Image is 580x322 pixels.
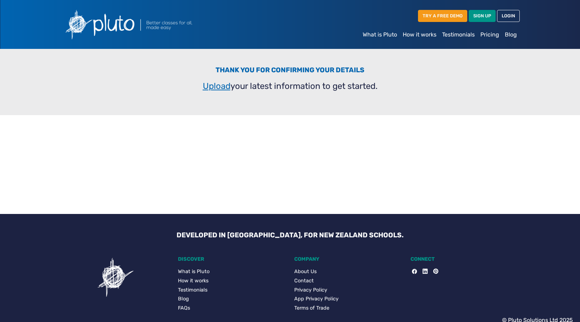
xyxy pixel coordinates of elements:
a: Pinterest [428,268,438,276]
a: LOGIN [497,10,520,22]
a: Contact [294,277,402,285]
h3: DEVELOPED IN [GEOGRAPHIC_DATA], FOR NEW ZEALAND SCHOOLS. [171,231,409,239]
a: Terms of Trade [294,304,402,312]
a: Testimonials [178,286,286,294]
h3: Thank you for confirming your details [65,66,515,77]
h5: CONNECT [411,256,518,262]
a: How it works [400,28,439,42]
h5: COMPANY [294,256,402,262]
a: What is Pluto [178,268,286,276]
img: Pluto logo with the text Better classes for all, made easy [60,6,230,43]
a: LinkedIn [417,268,428,276]
a: Facebook [412,268,417,276]
a: About Us [294,268,402,276]
a: Upload [203,81,230,91]
a: Blog [502,28,520,42]
a: Testimonials [439,28,478,42]
a: Privacy Policy [294,286,402,294]
a: What is Pluto [360,28,400,42]
a: How it works [178,277,286,285]
a: Blog [178,295,286,303]
a: Pricing [478,28,502,42]
a: SIGN UP [469,10,496,22]
a: App Privacy Policy [294,295,402,303]
img: Pluto icon showing a confusing task for users [94,256,137,299]
a: TRY A FREE DEMO [418,10,467,22]
p: your latest information to get started. [65,80,515,92]
h5: DISCOVER [178,256,286,262]
a: FAQs [178,304,286,312]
